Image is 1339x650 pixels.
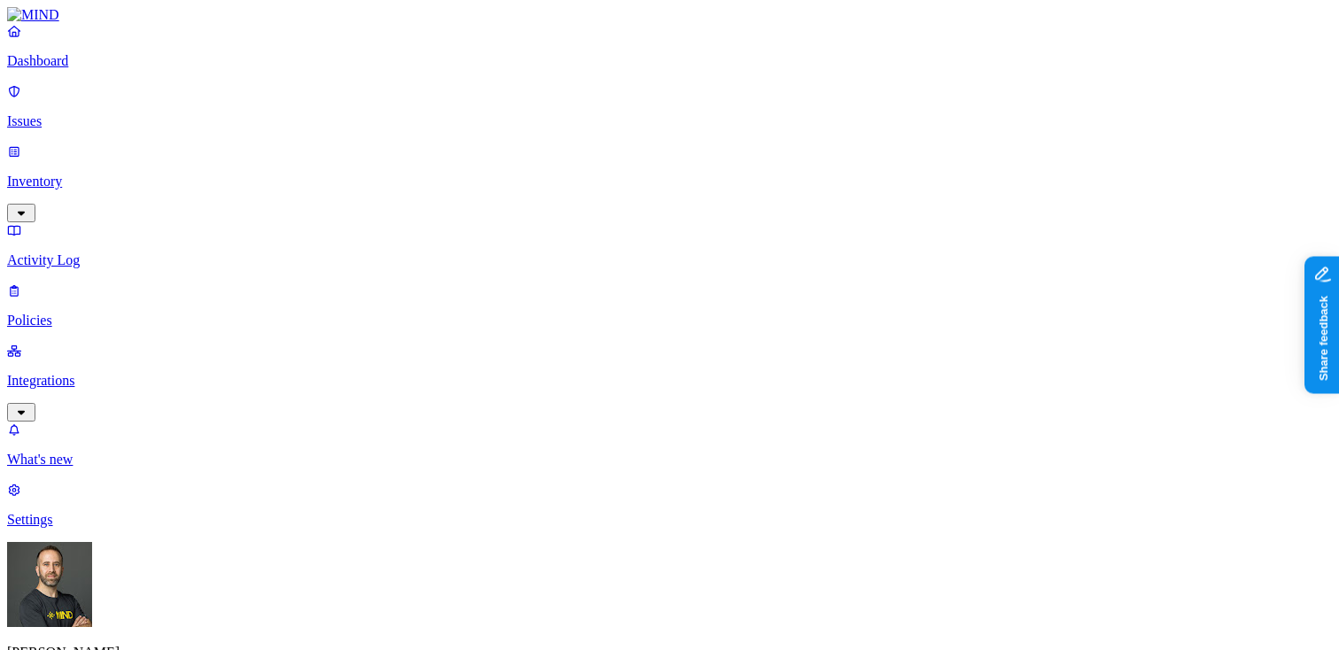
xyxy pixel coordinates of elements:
[7,7,59,23] img: MIND
[7,422,1332,468] a: What's new
[7,343,1332,419] a: Integrations
[7,222,1332,268] a: Activity Log
[7,373,1332,389] p: Integrations
[7,174,1332,190] p: Inventory
[7,113,1332,129] p: Issues
[7,313,1332,329] p: Policies
[7,542,92,627] img: Tom Mayblum
[7,282,1332,329] a: Policies
[7,53,1332,69] p: Dashboard
[7,23,1332,69] a: Dashboard
[7,452,1332,468] p: What's new
[7,143,1332,220] a: Inventory
[7,252,1332,268] p: Activity Log
[7,83,1332,129] a: Issues
[7,482,1332,528] a: Settings
[7,7,1332,23] a: MIND
[7,512,1332,528] p: Settings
